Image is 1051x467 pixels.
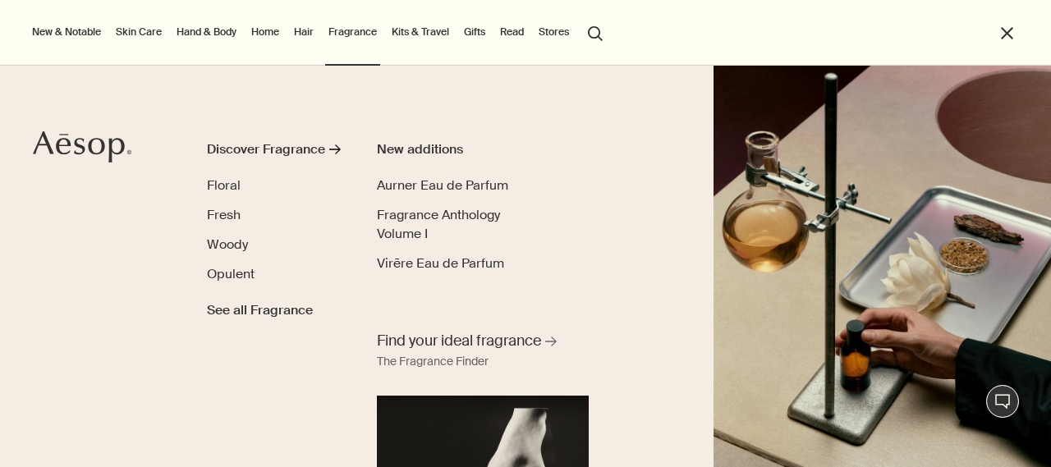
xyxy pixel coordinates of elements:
[207,140,325,159] div: Discover Fragrance
[986,385,1019,418] button: Live Assistance
[325,22,380,42] a: Fragrance
[248,22,282,42] a: Home
[461,22,489,42] a: Gifts
[112,22,165,42] a: Skin Care
[207,176,241,195] a: Floral
[207,294,313,320] a: See all Fragrance
[377,254,504,272] span: Virēre Eau de Parfum
[581,16,610,48] button: Open search
[33,130,131,163] svg: Aesop
[291,22,317,42] a: Hair
[207,265,255,282] span: Opulent
[377,331,541,351] span: Find your ideal fragrance
[377,205,545,244] a: Fragrance Anthology Volume I
[377,176,508,195] a: Aurner Eau de Parfum
[388,22,452,42] a: Kits & Travel
[377,352,489,372] div: The Fragrance Finder
[207,300,313,320] span: See all Fragrance
[207,205,241,225] a: Fresh
[207,206,241,223] span: Fresh
[207,140,345,166] a: Discover Fragrance
[207,176,241,194] span: Floral
[207,235,248,254] a: Woody
[207,236,248,253] span: Woody
[998,24,1017,43] button: Close the Menu
[535,22,572,42] button: Stores
[207,264,255,284] a: Opulent
[29,22,104,42] button: New & Notable
[497,22,527,42] a: Read
[377,254,504,273] a: Virēre Eau de Parfum
[377,140,545,159] div: New additions
[29,126,135,172] a: Aesop
[377,206,500,243] span: Fragrance Anthology Volume I
[714,66,1051,467] img: Plaster sculptures of noses resting on stone podiums and a wooden ladder.
[377,176,508,194] span: Aurner Eau de Parfum
[173,22,240,42] a: Hand & Body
